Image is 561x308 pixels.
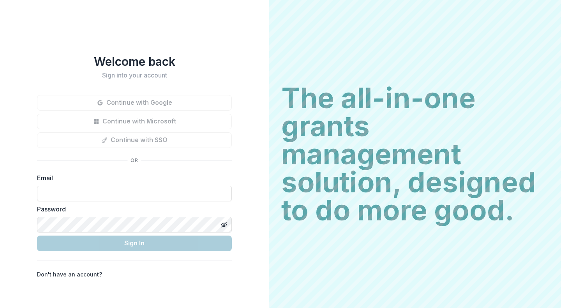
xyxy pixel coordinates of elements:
[37,132,232,148] button: Continue with SSO
[37,173,227,183] label: Email
[37,55,232,69] h1: Welcome back
[37,72,232,79] h2: Sign into your account
[37,270,102,278] p: Don't have an account?
[218,218,230,231] button: Toggle password visibility
[37,236,232,251] button: Sign In
[37,114,232,129] button: Continue with Microsoft
[37,95,232,111] button: Continue with Google
[37,204,227,214] label: Password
